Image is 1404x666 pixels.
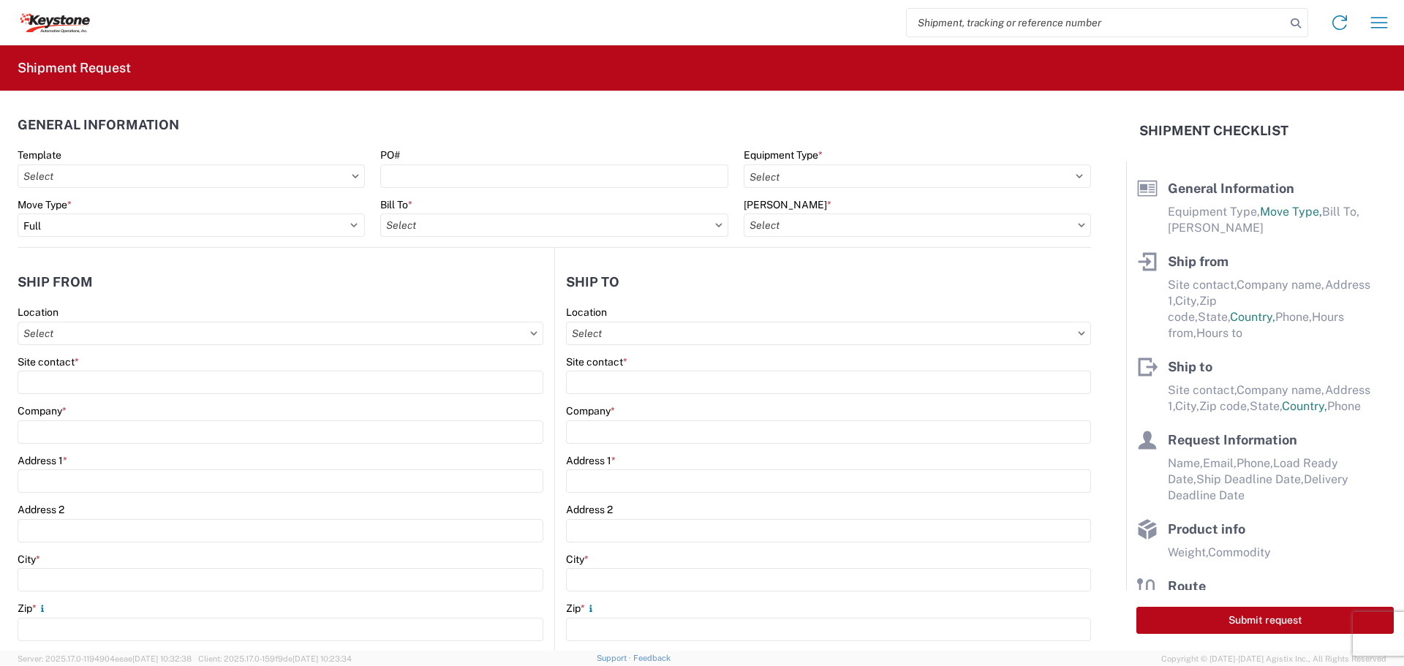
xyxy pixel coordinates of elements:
[18,355,79,368] label: Site contact
[18,553,40,566] label: City
[566,503,613,516] label: Address 2
[18,454,67,467] label: Address 1
[566,553,589,566] label: City
[198,654,352,663] span: Client: 2025.17.0-159f9de
[1168,221,1264,235] span: [PERSON_NAME]
[633,654,671,662] a: Feedback
[1322,205,1359,219] span: Bill To,
[380,198,412,211] label: Bill To
[1282,399,1327,413] span: Country,
[18,164,365,188] input: Select
[1168,578,1206,594] span: Route
[1168,545,1208,559] span: Weight,
[1168,521,1245,537] span: Product info
[1168,181,1294,196] span: General Information
[1196,472,1304,486] span: Ship Deadline Date,
[1168,205,1260,219] span: Equipment Type,
[1237,456,1273,470] span: Phone,
[566,454,616,467] label: Address 1
[1237,278,1325,292] span: Company name,
[18,59,131,77] h2: Shipment Request
[566,322,1091,345] input: Select
[18,503,64,516] label: Address 2
[744,198,831,211] label: [PERSON_NAME]
[18,198,72,211] label: Move Type
[132,654,192,663] span: [DATE] 10:32:38
[1250,399,1282,413] span: State,
[1161,652,1386,665] span: Copyright © [DATE]-[DATE] Agistix Inc., All Rights Reserved
[1230,310,1275,324] span: Country,
[1199,399,1250,413] span: Zip code,
[1208,545,1271,559] span: Commodity
[18,404,67,417] label: Company
[566,602,597,615] label: Zip
[1168,456,1203,470] span: Name,
[1275,310,1312,324] span: Phone,
[1175,294,1199,308] span: City,
[1260,205,1322,219] span: Move Type,
[1203,456,1237,470] span: Email,
[907,9,1286,37] input: Shipment, tracking or reference number
[1168,383,1237,397] span: Site contact,
[18,148,61,162] label: Template
[18,118,179,132] h2: General Information
[1168,278,1237,292] span: Site contact,
[1175,399,1199,413] span: City,
[18,602,48,615] label: Zip
[18,306,58,319] label: Location
[566,275,619,290] h2: Ship to
[18,275,93,290] h2: Ship from
[566,404,615,417] label: Company
[1168,359,1212,374] span: Ship to
[380,148,400,162] label: PO#
[1327,399,1361,413] span: Phone
[1136,607,1394,634] button: Submit request
[380,213,728,237] input: Select
[744,148,823,162] label: Equipment Type
[1168,254,1228,269] span: Ship from
[1139,122,1288,140] h2: Shipment Checklist
[566,306,607,319] label: Location
[1198,310,1230,324] span: State,
[566,355,627,368] label: Site contact
[1237,383,1325,397] span: Company name,
[744,213,1091,237] input: Select
[1168,432,1297,447] span: Request Information
[597,654,633,662] a: Support
[18,322,543,345] input: Select
[1196,326,1242,340] span: Hours to
[292,654,352,663] span: [DATE] 10:23:34
[18,654,192,663] span: Server: 2025.17.0-1194904eeae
